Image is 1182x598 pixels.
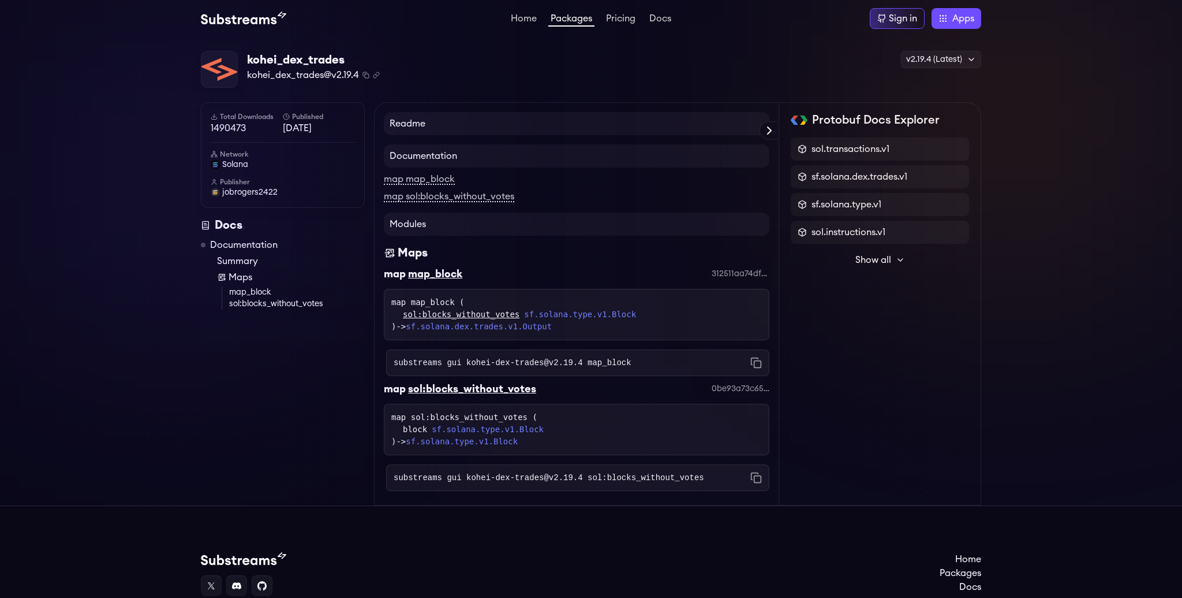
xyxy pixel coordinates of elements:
[384,381,406,397] div: map
[394,472,704,484] code: substreams gui kohei-dex-trades@v2.19.4 sol:blocks_without_votes
[870,8,925,29] a: Sign in
[811,142,889,156] span: sol.transactions.v1
[201,12,286,25] img: Substream's logo
[811,198,881,211] span: sf.solana.type.v1
[384,266,406,282] div: map
[403,309,519,321] a: sol:blocks_without_votes
[211,159,355,170] a: solana
[524,309,636,321] a: sf.solana.type.v1.Block
[811,170,907,184] span: sf.solana.dex.trades.v1
[940,566,981,580] a: Packages
[217,254,365,268] a: Summary
[508,14,539,25] a: Home
[394,357,631,369] code: substreams gui kohei-dex-trades@v2.19.4 map_block
[791,248,969,272] button: Show all
[362,72,369,79] button: Copy package name and version
[384,112,769,135] h4: Readme
[384,144,769,168] h4: Documentation
[384,213,769,236] h4: Modules
[750,472,762,484] button: Copy command to clipboard
[229,287,365,298] a: map_block
[940,552,981,566] a: Home
[940,580,981,594] a: Docs
[283,112,355,121] h6: Published
[712,268,769,280] div: 312511aa74df2607c8026aea98870fbd73da9d90
[548,14,594,27] a: Packages
[391,296,762,333] div: map map_block ( )
[406,437,518,446] a: sf.solana.type.v1.Block
[384,245,395,261] img: Maps icon
[211,188,220,197] img: User Avatar
[811,225,885,239] span: sol.instructions.v1
[247,68,359,82] span: kohei_dex_trades@v2.19.4
[391,411,762,448] div: map sol:blocks_without_votes ( )
[247,52,380,68] div: kohei_dex_trades
[432,424,544,436] a: sf.solana.type.v1.Block
[408,266,462,282] div: map_block
[855,253,891,267] span: Show all
[229,298,365,310] a: sol:blocks_without_votes
[283,121,355,135] span: [DATE]
[384,174,455,185] a: map map_block
[201,51,237,87] img: Package Logo
[812,112,940,128] h2: Protobuf Docs Explorer
[211,150,355,159] h6: Network
[396,437,518,446] span: ->
[211,187,355,198] a: jobrogers2422
[647,14,674,25] a: Docs
[211,177,355,187] h6: Publisher
[217,270,365,284] a: Maps
[604,14,638,25] a: Pricing
[373,72,380,79] button: Copy .spkg link to clipboard
[222,187,278,198] span: jobrogers2422
[408,381,536,397] div: sol:blocks_without_votes
[217,273,226,282] img: Map icon
[889,12,917,25] div: Sign in
[791,116,807,125] img: Protobuf
[211,112,283,121] h6: Total Downloads
[952,12,974,25] span: Apps
[384,192,514,202] a: map sol:blocks_without_votes
[211,121,283,135] span: 1490473
[210,238,278,252] a: Documentation
[406,322,552,331] a: sf.solana.dex.trades.v1.Output
[201,552,286,566] img: Substream's logo
[712,383,769,395] div: 0be93a73c65aa8ec2de4b1a47209edeea493ff29
[750,357,762,369] button: Copy command to clipboard
[201,217,365,233] div: Docs
[398,245,428,261] div: Maps
[222,159,248,170] span: solana
[396,322,552,331] span: ->
[901,51,981,68] div: v2.19.4 (Latest)
[211,160,220,169] img: solana
[403,424,762,436] div: block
